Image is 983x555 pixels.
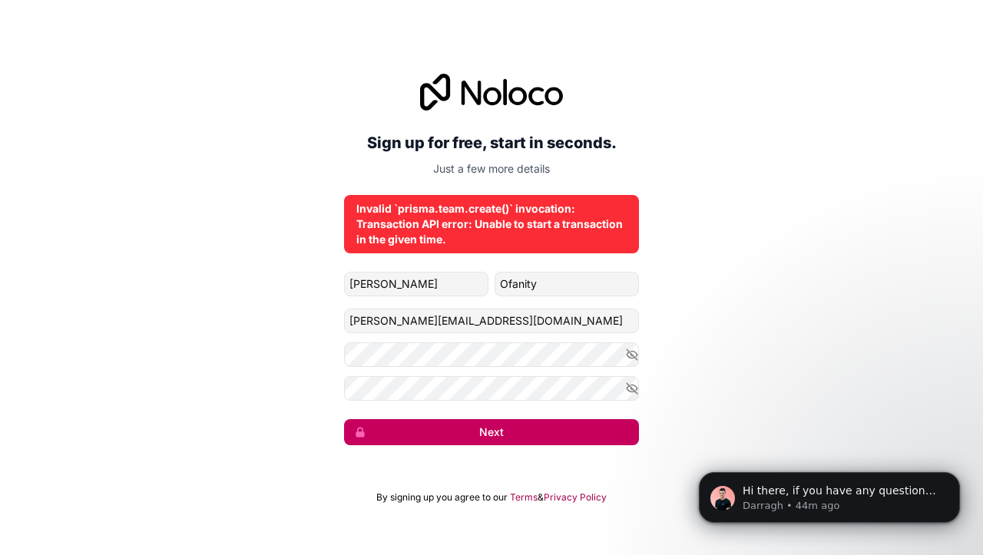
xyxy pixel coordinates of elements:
h2: Sign up for free, start in seconds. [344,129,639,157]
iframe: Intercom notifications message [676,440,983,547]
a: Terms [510,491,538,504]
input: Confirm password [344,376,639,401]
span: By signing up you agree to our [376,491,508,504]
p: Just a few more details [344,161,639,177]
input: given-name [344,272,488,296]
a: Privacy Policy [544,491,607,504]
input: Password [344,342,639,367]
input: family-name [495,272,639,296]
div: Invalid `prisma.team.create()` invocation: Transaction API error: Unable to start a transaction i... [356,201,627,247]
button: Next [344,419,639,445]
input: Email address [344,309,639,333]
span: & [538,491,544,504]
